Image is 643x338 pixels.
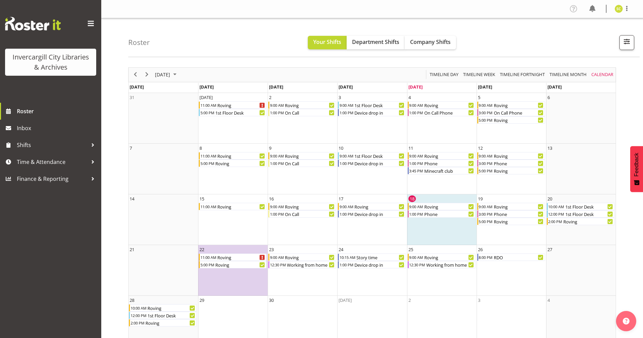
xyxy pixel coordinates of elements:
[339,254,356,261] div: 10:15 AM
[198,144,268,194] td: Monday, September 8, 2025
[154,70,180,79] button: September 2025
[547,145,552,151] div: 13
[199,145,202,151] div: 8
[199,84,214,90] span: [DATE]
[409,109,424,116] div: 1:00 PM
[217,203,266,210] div: Roving
[269,246,274,253] div: 23
[198,194,268,245] td: Monday, September 15, 2025
[462,70,496,79] span: Timeline Week
[493,211,545,217] div: Phone
[354,102,405,108] div: 1st Floor Desk
[17,157,88,167] span: Time & Attendance
[337,93,407,144] td: Wednesday, September 3, 2025
[477,160,545,167] div: Phone Begin From Friday, September 12, 2025 at 3:00:00 PM GMT+12:00 Ends At Friday, September 12,...
[284,254,336,261] div: Roving
[429,70,460,79] button: Timeline Day
[477,245,546,296] td: Friday, September 26, 2025
[547,94,550,101] div: 6
[408,152,476,160] div: Roving Begin From Thursday, September 11, 2025 at 9:00:00 AM GMT+12:00 Ends At Thursday, Septembe...
[199,195,204,202] div: 15
[408,195,416,202] div: 18
[565,211,614,217] div: 1st Floor Desk
[269,160,284,167] div: 1:00 PM
[424,160,475,167] div: Phone
[408,145,413,151] div: 11
[269,152,284,159] div: 9:00 AM
[493,167,545,174] div: Roving
[549,70,587,79] span: Timeline Month
[493,117,545,123] div: Roving
[268,160,336,167] div: On Call Begin From Tuesday, September 9, 2025 at 1:00:00 PM GMT+12:00 Ends At Tuesday, September ...
[548,218,563,225] div: 2:00 PM
[408,261,476,268] div: Working from home Begin From Thursday, September 25, 2025 at 12:30:00 PM GMT+12:00 Ends At Thursd...
[462,70,497,79] button: Timeline Week
[17,106,98,116] span: Roster
[477,152,545,160] div: Roving Begin From Friday, September 12, 2025 at 9:00:00 AM GMT+12:00 Ends At Friday, September 12...
[424,152,475,159] div: Roving
[153,68,181,82] div: September 2025
[286,261,336,268] div: Working from home
[198,245,268,296] td: Monday, September 22, 2025
[478,117,493,123] div: 5:00 PM
[546,144,616,194] td: Saturday, September 13, 2025
[424,167,475,174] div: Minecraft club
[478,297,480,304] div: 3
[130,297,134,304] div: 28
[269,109,284,116] div: 1:00 PM
[354,152,405,159] div: 1st Floor Desk
[338,152,406,160] div: 1st Floor Desk Begin From Wednesday, September 10, 2025 at 9:00:00 AM GMT+12:00 Ends At Wednesday...
[147,312,196,319] div: 1st Floor Desk
[154,70,171,79] span: [DATE]
[199,246,204,253] div: 22
[408,210,476,218] div: Phone Begin From Thursday, September 18, 2025 at 1:00:00 PM GMT+12:00 Ends At Thursday, September...
[493,152,545,159] div: Roving
[337,144,407,194] td: Wednesday, September 10, 2025
[546,245,616,296] td: Saturday, September 27, 2025
[339,145,343,151] div: 10
[547,203,615,210] div: 1st Floor Desk Begin From Saturday, September 20, 2025 at 10:00:00 AM GMT+12:00 Ends At Saturday,...
[268,210,336,218] div: On Call Begin From Tuesday, September 16, 2025 at 1:00:00 PM GMT+12:00 Ends At Tuesday, September...
[352,38,399,46] span: Department Shifts
[200,152,217,159] div: 11:00 AM
[268,101,336,109] div: Roving Begin From Tuesday, September 2, 2025 at 9:00:00 AM GMT+12:00 Ends At Tuesday, September 2...
[339,211,354,217] div: 1:00 PM
[337,245,407,296] td: Wednesday, September 24, 2025
[409,203,424,210] div: 9:00 AM
[591,70,614,79] span: calendar
[268,144,337,194] td: Tuesday, September 9, 2025
[408,246,413,253] div: 25
[493,109,545,116] div: On Call Phone
[130,94,134,101] div: 31
[477,254,545,261] div: RDO Begin From Friday, September 26, 2025 at 8:00:00 PM GMT+12:00 Ends At Friday, September 26, 2...
[493,218,545,225] div: Roving
[199,152,267,160] div: Roving Begin From Monday, September 8, 2025 at 11:00:00 AM GMT+12:00 Ends At Monday, September 8,...
[410,38,451,46] span: Company Shifts
[17,123,98,133] span: Inbox
[547,246,552,253] div: 27
[405,36,456,49] button: Company Shifts
[147,305,196,311] div: Roving
[630,146,643,192] button: Feedback - Show survey
[268,109,336,116] div: On Call Begin From Tuesday, September 2, 2025 at 1:00:00 PM GMT+12:00 Ends At Tuesday, September ...
[129,304,197,312] div: Roving Begin From Sunday, September 28, 2025 at 10:00:00 AM GMT+13:00 Ends At Sunday, September 2...
[269,145,271,151] div: 9
[619,35,634,50] button: Filter Shifts
[269,94,271,101] div: 2
[337,194,407,245] td: Wednesday, September 17, 2025
[493,254,545,261] div: RDO
[338,261,406,268] div: Device drop in Begin From Wednesday, September 24, 2025 at 1:00:00 PM GMT+12:00 Ends At Wednesday...
[546,93,616,144] td: Saturday, September 6, 2025
[478,246,483,253] div: 26
[269,84,283,90] span: [DATE]
[478,109,493,116] div: 3:00 PM
[129,319,197,327] div: Roving Begin From Sunday, September 28, 2025 at 2:00:00 PM GMT+13:00 Ends At Sunday, September 28...
[408,94,411,101] div: 4
[215,261,266,268] div: Roving
[269,297,274,304] div: 30
[477,144,546,194] td: Friday, September 12, 2025
[129,312,197,319] div: 1st Floor Desk Begin From Sunday, September 28, 2025 at 12:00:00 PM GMT+13:00 Ends At Sunday, Sep...
[424,102,475,108] div: Roving
[493,102,545,108] div: Roving
[200,254,217,261] div: 11:00 AM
